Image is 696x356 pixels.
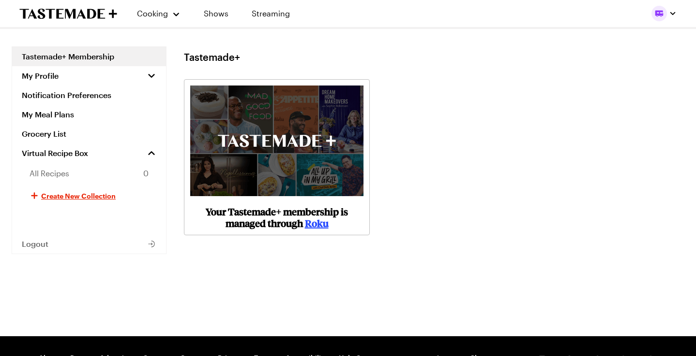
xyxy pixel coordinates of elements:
[12,105,166,124] a: My Meal Plans
[651,6,667,21] img: Profile picture
[22,71,59,81] span: My Profile
[136,2,181,25] button: Cooking
[30,168,69,179] span: All Recipes
[137,9,168,18] span: Cooking
[12,85,166,105] a: Notification Preferences
[12,124,166,143] a: Grocery List
[19,8,117,19] a: To Tastemade Home Page
[41,191,116,200] span: Create New Collection
[143,168,149,179] span: 0
[12,66,166,85] button: My Profile
[12,184,166,207] button: Create New Collection
[305,216,329,229] a: Roku
[12,143,166,163] a: Virtual Recipe Box
[12,47,166,66] a: Tastemade+ Membership
[12,163,166,184] a: All Recipes0
[651,6,677,21] button: Profile picture
[22,239,48,249] span: Logout
[12,234,166,254] button: Logout
[184,51,240,63] h1: Tastemade+
[22,148,88,158] span: Virtual Recipe Box
[190,206,363,229] p: Your Tastemade+ membership is managed through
